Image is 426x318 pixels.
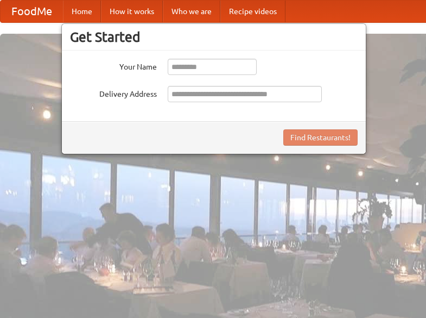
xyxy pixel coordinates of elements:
[283,129,358,146] button: Find Restaurants!
[220,1,285,22] a: Recipe videos
[1,1,63,22] a: FoodMe
[63,1,101,22] a: Home
[70,86,157,99] label: Delivery Address
[163,1,220,22] a: Who we are
[70,59,157,72] label: Your Name
[101,1,163,22] a: How it works
[70,29,358,45] h3: Get Started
